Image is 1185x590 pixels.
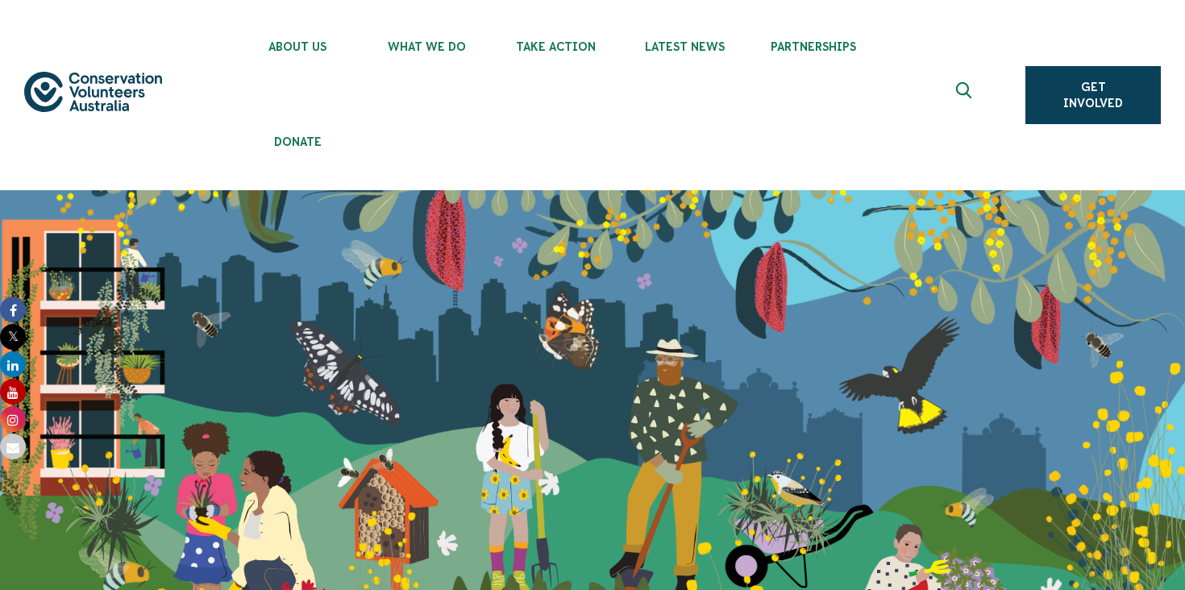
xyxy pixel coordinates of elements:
span: Partnerships [749,40,878,53]
button: Expand search box Close search box [946,76,985,114]
a: Get Involved [1025,66,1161,124]
span: Expand search box [956,82,976,108]
span: Donate [233,135,362,148]
img: logo.svg [24,72,162,112]
span: About Us [233,40,362,53]
span: What We Do [362,40,491,53]
span: Take Action [491,40,620,53]
span: Latest News [620,40,749,53]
